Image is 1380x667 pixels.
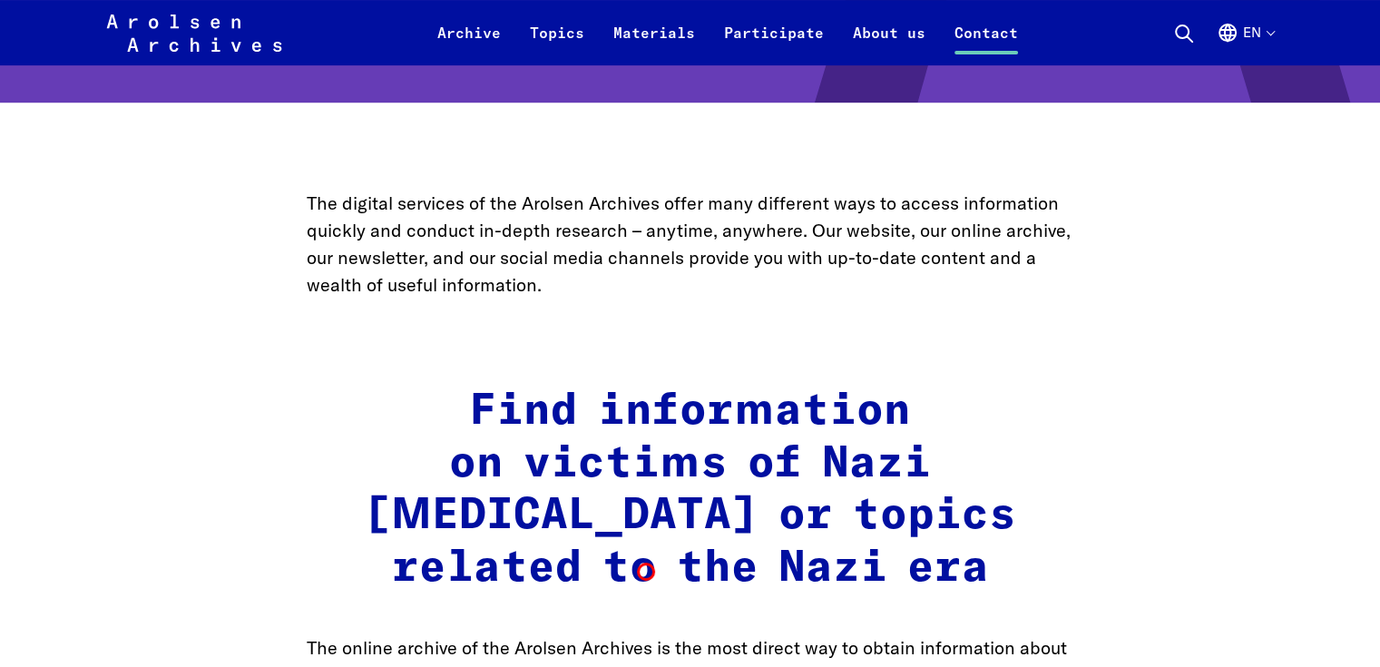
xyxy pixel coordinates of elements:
[364,389,1016,590] strong: Find information on victims of Nazi [MEDICAL_DATA] or topics related to the Nazi era
[1217,22,1274,65] button: English, language selection
[940,22,1033,65] a: Contact
[710,22,838,65] a: Participate
[838,22,940,65] a: About us
[423,11,1033,54] nav: Primary
[599,22,710,65] a: Materials
[515,22,599,65] a: Topics
[423,22,515,65] a: Archive
[307,190,1074,299] p: The digital services of the Arolsen Archives offer many different ways to access information quic...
